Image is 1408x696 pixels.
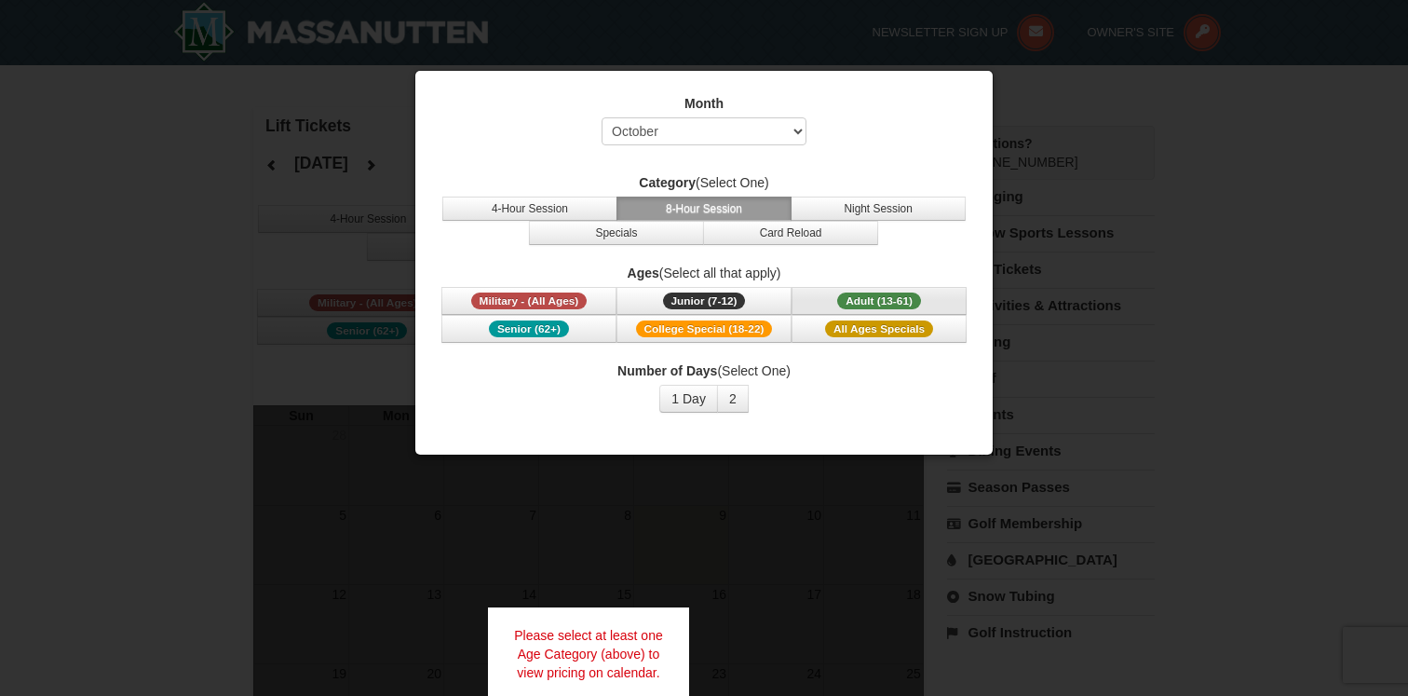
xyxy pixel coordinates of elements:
[628,266,659,280] strong: Ages
[636,321,773,337] span: College Special (18-22)
[471,293,588,309] span: Military - (All Ages)
[663,293,746,309] span: Junior (7-12)
[616,197,792,221] button: 8-Hour Session
[717,385,749,413] button: 2
[684,96,724,111] strong: Month
[441,287,616,315] button: Military - (All Ages)
[439,264,969,282] label: (Select all that apply)
[529,221,704,245] button: Specials
[617,363,717,378] strong: Number of Days
[792,315,967,343] button: All Ages Specials
[441,315,616,343] button: Senior (62+)
[639,175,696,190] strong: Category
[791,197,966,221] button: Night Session
[439,173,969,192] label: (Select One)
[659,385,718,413] button: 1 Day
[489,321,569,337] span: Senior (62+)
[837,293,921,309] span: Adult (13-61)
[616,315,792,343] button: College Special (18-22)
[442,197,617,221] button: 4-Hour Session
[825,321,933,337] span: All Ages Specials
[792,287,967,315] button: Adult (13-61)
[439,362,969,380] label: (Select One)
[703,221,878,245] button: Card Reload
[616,287,792,315] button: Junior (7-12)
